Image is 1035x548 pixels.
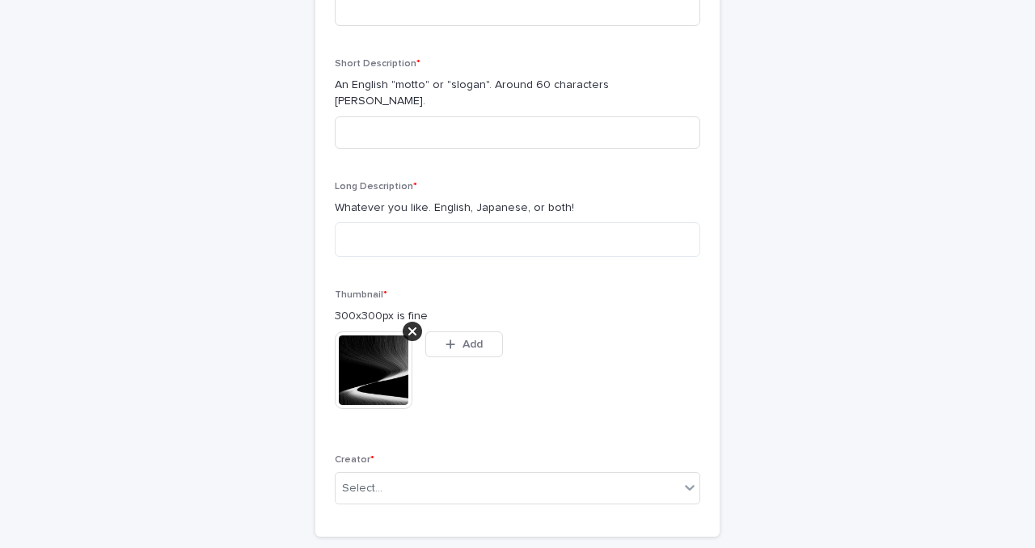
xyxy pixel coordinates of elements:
button: Add [425,331,503,357]
p: Whatever you like. English, Japanese, or both! [335,200,700,217]
span: Short Description [335,59,420,69]
span: Creator [335,455,374,465]
span: Thumbnail [335,290,387,300]
p: 300x300px is fine [335,308,700,325]
p: An English "motto" or "slogan". Around 60 characters [PERSON_NAME]. [335,77,700,111]
span: Long Description [335,182,417,192]
div: Select... [342,480,382,497]
span: Add [463,339,483,350]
